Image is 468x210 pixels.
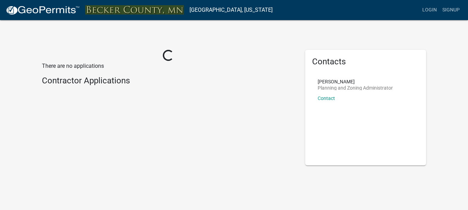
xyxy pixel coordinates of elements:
a: Contact [318,95,335,101]
img: Becker County, Minnesota [85,5,184,15]
h4: Contractor Applications [42,76,295,86]
a: Login [420,3,440,17]
p: There are no applications [42,62,295,70]
p: [PERSON_NAME] [318,79,393,84]
a: [GEOGRAPHIC_DATA], [US_STATE] [189,4,273,16]
wm-workflow-list-section: Contractor Applications [42,76,295,89]
p: Planning and Zoning Administrator [318,85,393,90]
a: Signup [440,3,462,17]
h5: Contacts [312,57,420,67]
